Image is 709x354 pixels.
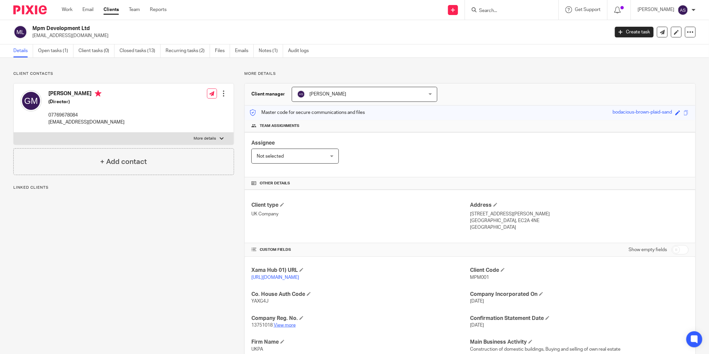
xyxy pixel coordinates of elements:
[48,112,125,119] p: 07769678084
[48,99,125,105] h5: (Director)
[251,267,470,274] h4: Xama Hub 01) URL
[260,123,299,129] span: Team assignments
[78,44,114,57] a: Client tasks (0)
[470,267,689,274] h4: Client Code
[288,44,314,57] a: Audit logs
[244,71,696,76] p: More details
[251,299,268,304] span: YAXG4J
[120,44,161,57] a: Closed tasks (13)
[575,7,601,12] span: Get Support
[470,217,689,224] p: [GEOGRAPHIC_DATA], EC2A 4NE
[82,6,93,13] a: Email
[13,185,234,190] p: Linked clients
[251,315,470,322] h4: Company Reg. No.
[32,25,490,32] h2: Mpm Development Ltd
[470,315,689,322] h4: Confirmation Statement Date
[13,25,27,39] img: svg%3E
[309,92,346,97] span: [PERSON_NAME]
[470,291,689,298] h4: Company Incorporated On
[20,90,42,112] img: svg%3E
[95,90,101,97] i: Primary
[260,181,290,186] span: Other details
[274,323,296,328] a: View more
[48,119,125,126] p: [EMAIL_ADDRESS][DOMAIN_NAME]
[470,323,484,328] span: [DATE]
[194,136,216,141] p: More details
[470,299,484,304] span: [DATE]
[251,91,285,98] h3: Client manager
[251,339,470,346] h4: Firm Name
[103,6,119,13] a: Clients
[13,5,47,14] img: Pixie
[13,71,234,76] p: Client contacts
[32,32,605,39] p: [EMAIL_ADDRESS][DOMAIN_NAME]
[251,140,275,146] span: Assignee
[678,5,688,15] img: svg%3E
[251,323,273,328] span: 13751018
[257,154,284,159] span: Not selected
[470,339,689,346] h4: Main Business Activity
[251,347,263,352] span: UKPA
[638,6,674,13] p: [PERSON_NAME]
[129,6,140,13] a: Team
[62,6,72,13] a: Work
[166,44,210,57] a: Recurring tasks (2)
[629,246,667,253] label: Show empty fields
[38,44,73,57] a: Open tasks (1)
[259,44,283,57] a: Notes (1)
[615,27,654,37] a: Create task
[613,109,672,117] div: bodacious-brown-plaid-sand
[251,211,470,217] p: UK Company
[470,202,689,209] h4: Address
[13,44,33,57] a: Details
[297,90,305,98] img: svg%3E
[470,347,621,352] span: Construction of domestic buildings, Buying and selling of own real estate
[251,247,470,252] h4: CUSTOM FIELDS
[215,44,230,57] a: Files
[48,90,125,99] h4: [PERSON_NAME]
[250,109,365,116] p: Master code for secure communications and files
[251,275,299,280] a: [URL][DOMAIN_NAME]
[100,157,147,167] h4: + Add contact
[251,202,470,209] h4: Client type
[470,211,689,217] p: [STREET_ADDRESS][PERSON_NAME]
[478,8,538,14] input: Search
[235,44,254,57] a: Emails
[150,6,167,13] a: Reports
[251,291,470,298] h4: Co. House Auth Code
[470,224,689,231] p: [GEOGRAPHIC_DATA]
[470,275,489,280] span: MPM001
